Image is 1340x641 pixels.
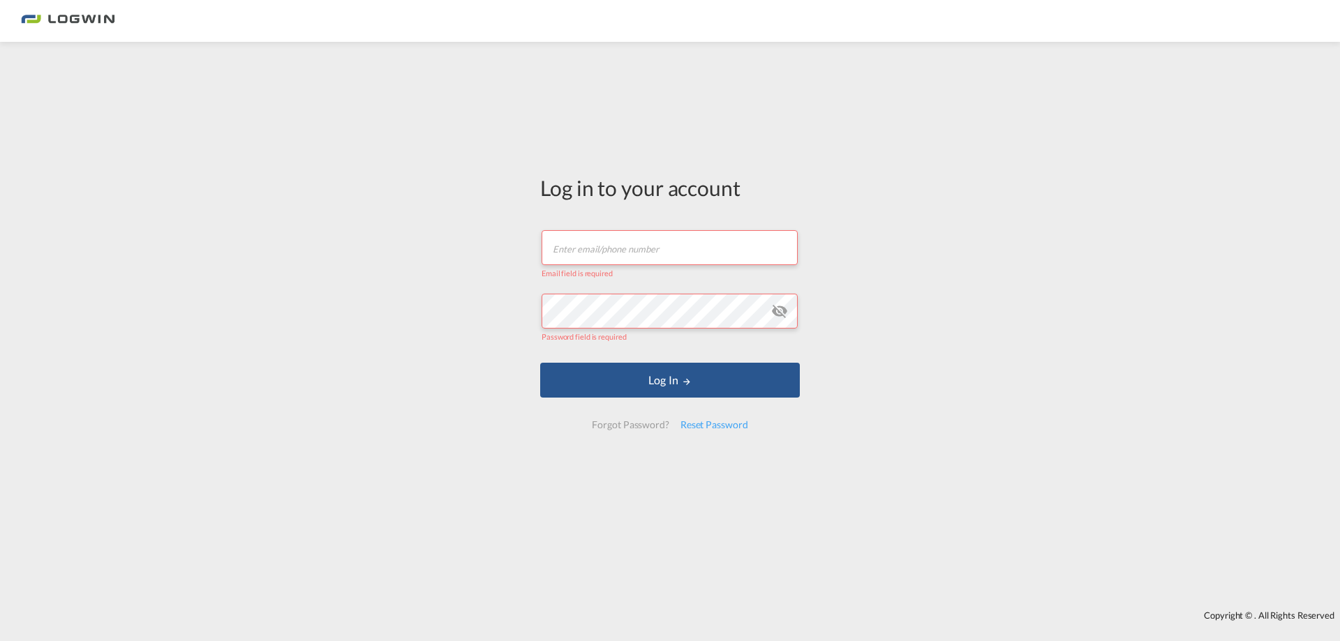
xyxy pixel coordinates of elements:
div: Reset Password [675,412,754,437]
button: LOGIN [540,363,800,398]
span: Password field is required [542,332,626,341]
div: Forgot Password? [586,412,674,437]
md-icon: icon-eye-off [771,303,788,319]
img: bc73a0e0d8c111efacd525e4c8ad7d32.png [21,6,115,37]
span: Email field is required [542,269,613,278]
div: Log in to your account [540,173,800,202]
input: Enter email/phone number [542,230,798,265]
